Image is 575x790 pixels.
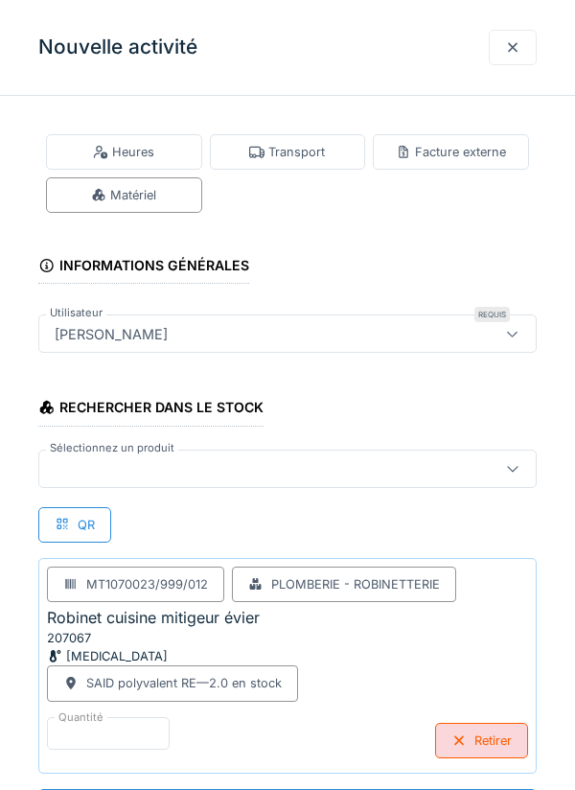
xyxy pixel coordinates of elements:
div: Retirer [435,723,528,758]
div: QR [38,507,111,543]
label: Utilisateur [46,305,106,321]
div: Transport [249,143,325,161]
div: SAID polyvalent RE — 2.0 en stock [86,674,282,692]
div: Plomberie - Robinetterie [271,575,440,593]
div: [PERSON_NAME] [47,323,175,344]
div: Rechercher dans le stock [38,393,264,426]
div: MT1070023/999/012 [86,575,208,593]
div: Robinet cuisine mitigeur évier [47,606,260,629]
label: Quantité [55,709,107,726]
div: Heures [93,143,154,161]
div: Matériel [91,186,156,204]
h3: Nouvelle activité [38,35,197,59]
div: 207067 [47,629,277,647]
div: [MEDICAL_DATA] [47,647,277,665]
label: Sélectionnez un produit [46,440,178,456]
div: Informations générales [38,251,249,284]
div: Requis [474,307,510,322]
div: Facture externe [396,143,506,161]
